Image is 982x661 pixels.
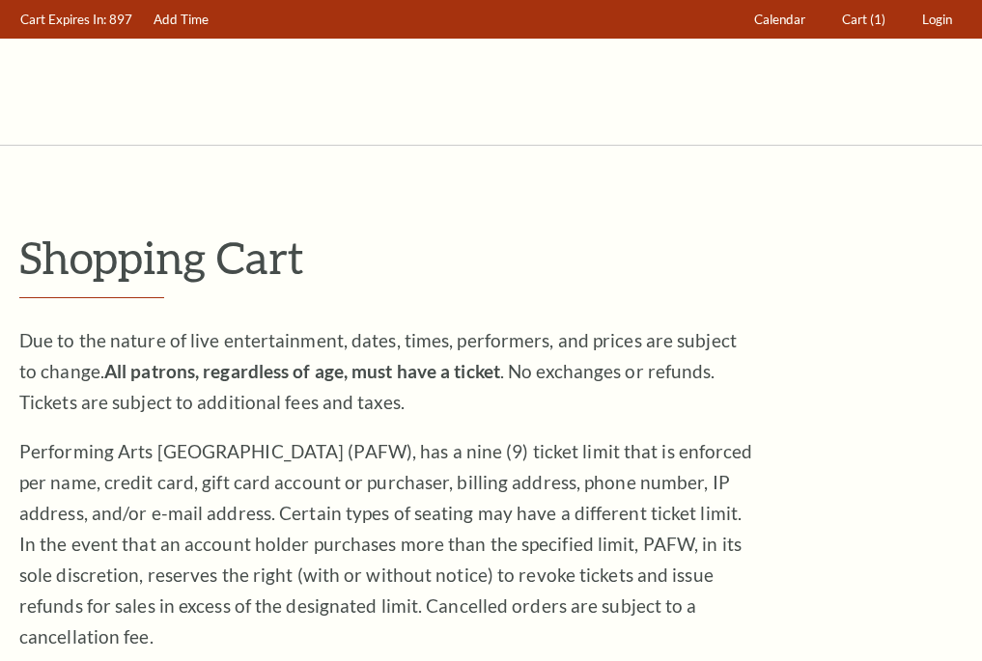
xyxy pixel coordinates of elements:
[833,1,895,39] a: Cart (1)
[19,233,963,282] p: Shopping Cart
[109,12,132,27] span: 897
[20,12,106,27] span: Cart Expires In:
[745,1,815,39] a: Calendar
[870,12,885,27] span: (1)
[922,12,952,27] span: Login
[913,1,962,39] a: Login
[842,12,867,27] span: Cart
[754,12,805,27] span: Calendar
[104,360,500,382] strong: All patrons, regardless of age, must have a ticket
[19,436,753,652] p: Performing Arts [GEOGRAPHIC_DATA] (PAFW), has a nine (9) ticket limit that is enforced per name, ...
[19,329,737,413] span: Due to the nature of live entertainment, dates, times, performers, and prices are subject to chan...
[145,1,218,39] a: Add Time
